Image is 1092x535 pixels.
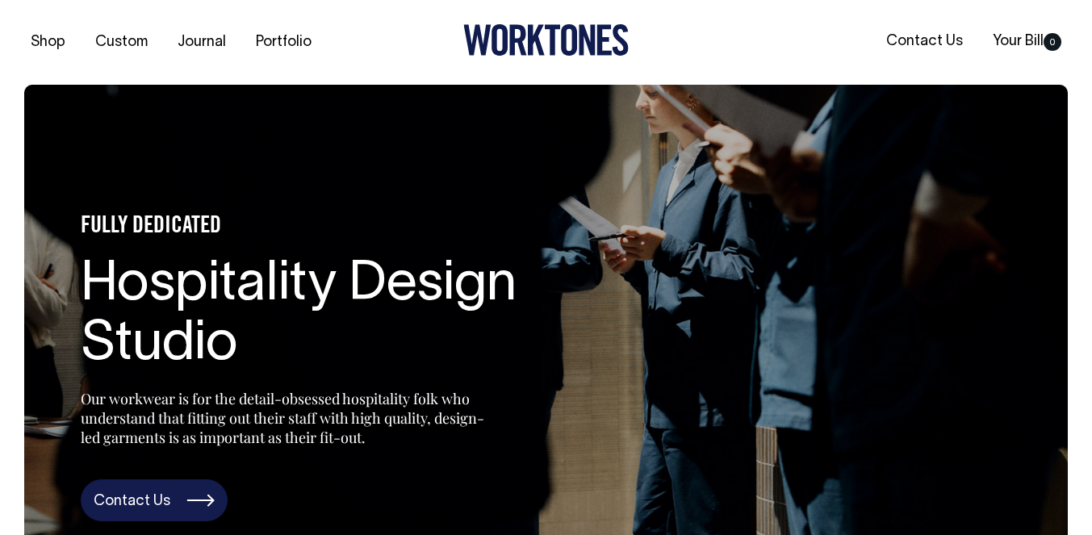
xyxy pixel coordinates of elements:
[81,389,484,447] p: Our workwear is for the detail-obsessed hospitality folk who understand that fitting out their st...
[171,29,232,56] a: Journal
[81,256,565,377] h1: Hospitality Design Studio
[880,28,969,55] a: Contact Us
[249,29,318,56] a: Portfolio
[81,479,228,521] a: Contact Us
[986,28,1068,55] a: Your Bill0
[1044,33,1061,51] span: 0
[24,29,72,56] a: Shop
[89,29,154,56] a: Custom
[81,215,565,240] h4: FULLY DEDICATED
